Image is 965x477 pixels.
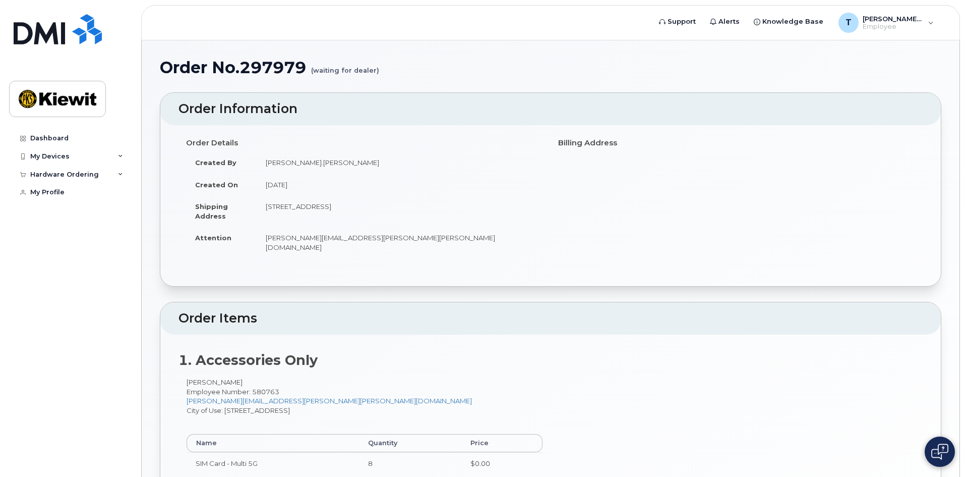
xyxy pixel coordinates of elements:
strong: Created On [195,181,238,189]
td: [STREET_ADDRESS] [257,195,543,227]
strong: Created By [195,158,236,167]
h2: Order Information [178,102,923,116]
td: [DATE] [257,174,543,196]
strong: Shipping Address [195,202,228,220]
td: [PERSON_NAME].[PERSON_NAME] [257,151,543,174]
a: [PERSON_NAME][EMAIL_ADDRESS][PERSON_NAME][PERSON_NAME][DOMAIN_NAME] [187,397,472,405]
span: Employee Number: 580763 [187,388,279,396]
h1: Order No.297979 [160,59,941,76]
h2: Order Items [178,311,923,326]
td: [PERSON_NAME][EMAIL_ADDRESS][PERSON_NAME][PERSON_NAME][DOMAIN_NAME] [257,227,543,258]
td: $0.00 [461,452,542,474]
th: Price [461,434,542,452]
td: 8 [359,452,461,474]
strong: Attention [195,234,231,242]
th: Name [187,434,359,452]
td: SIM Card - Multi 5G [187,452,359,474]
h4: Order Details [186,139,543,147]
th: Quantity [359,434,461,452]
img: Open chat [931,444,948,460]
h4: Billing Address [558,139,915,147]
strong: 1. Accessories Only [178,352,318,368]
small: (waiting for dealer) [311,59,379,74]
